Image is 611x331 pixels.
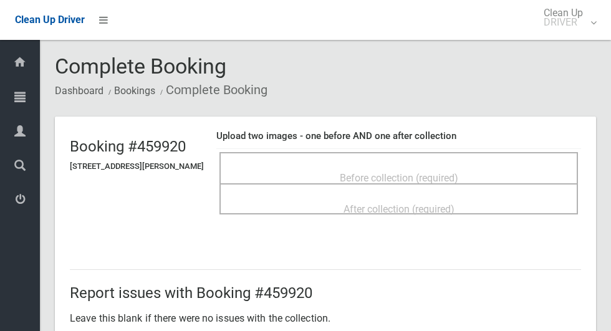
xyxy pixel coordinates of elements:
a: Dashboard [55,85,103,97]
span: Before collection (required) [340,172,458,184]
a: Bookings [114,85,155,97]
p: Leave this blank if there were no issues with the collection. [70,309,581,328]
span: Complete Booking [55,54,226,79]
li: Complete Booking [157,79,267,102]
h4: Upload two images - one before AND one after collection [216,131,581,142]
span: Clean Up [537,8,595,27]
a: Clean Up Driver [15,11,85,29]
span: After collection (required) [344,203,455,215]
h5: [STREET_ADDRESS][PERSON_NAME] [70,162,204,171]
small: DRIVER [544,17,583,27]
span: Clean Up Driver [15,14,85,26]
h2: Report issues with Booking #459920 [70,285,581,301]
h2: Booking #459920 [70,138,204,155]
